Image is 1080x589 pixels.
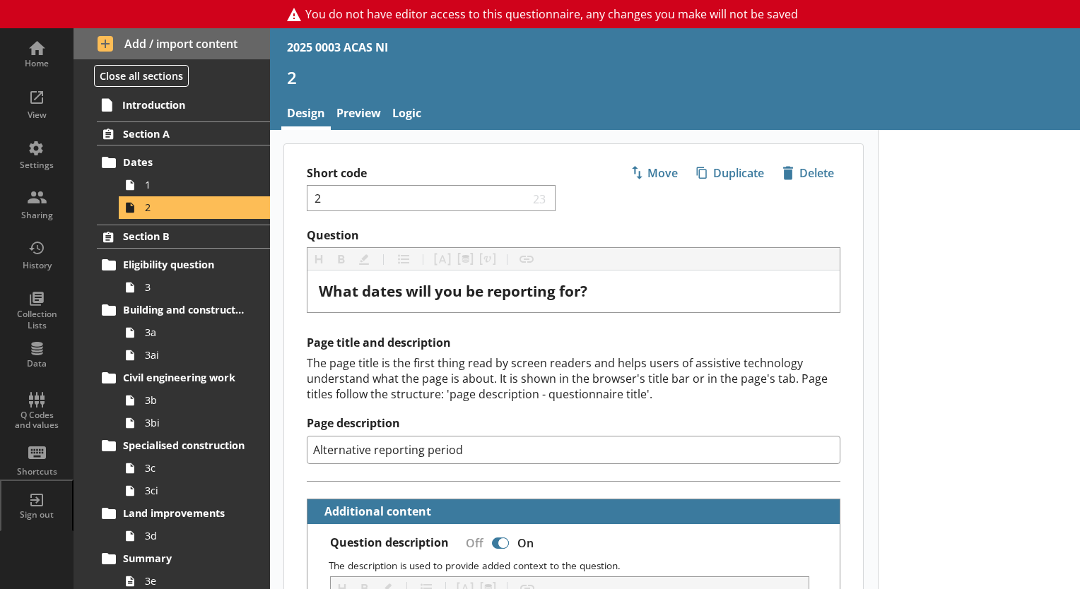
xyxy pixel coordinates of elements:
[119,276,270,299] a: 3
[145,484,251,497] span: 3ci
[12,109,61,121] div: View
[123,439,245,452] span: Specialised construction
[94,65,189,87] button: Close all sections
[454,530,489,555] div: Off
[97,547,270,570] a: Summary
[123,552,245,565] span: Summary
[119,174,270,196] a: 1
[103,434,270,502] li: Specialised construction3c3ci
[776,161,840,185] button: Delete
[98,36,247,52] span: Add / import content
[287,66,1063,88] h1: 2
[97,121,270,145] a: Section A
[119,321,270,344] a: 3a
[145,529,251,542] span: 3d
[119,389,270,412] a: 3b
[331,100,387,130] a: Preview
[329,559,829,572] p: The description is used to provide added context to the question.
[12,466,61,477] div: Shortcuts
[103,254,270,299] li: Eligibility question3
[307,416,840,431] label: Page description
[97,367,270,389] a: Civil engineering work
[145,178,251,191] span: 1
[307,355,840,402] div: The page title is the first thing read by screen readers and helps users of assistive technology ...
[145,416,251,429] span: 3bi
[691,162,770,184] span: Duplicate
[145,393,251,407] span: 3b
[74,121,270,218] li: Section ADates12
[119,457,270,480] a: 3c
[319,281,587,301] span: What dates will you be reporting for?
[97,254,270,276] a: Eligibility question
[281,100,331,130] a: Design
[123,230,245,243] span: Section B
[122,98,245,112] span: Introduction
[145,574,251,588] span: 3e
[777,162,840,184] span: Delete
[12,358,61,369] div: Data
[74,28,270,59] button: Add / import content
[119,412,270,434] a: 3bi
[123,506,245,520] span: Land improvements
[103,151,270,219] li: Dates12
[287,40,388,55] div: 2025 0003 ACAS NI
[319,282,828,301] div: Question
[12,210,61,221] div: Sharing
[387,100,427,130] a: Logic
[103,299,270,367] li: Building and construction3a3ai
[145,280,251,294] span: 3
[123,258,245,271] span: Eligibility question
[145,201,251,214] span: 2
[307,166,574,181] label: Short code
[330,535,449,550] label: Question description
[12,160,61,171] div: Settings
[307,228,840,243] label: Question
[145,326,251,339] span: 3a
[123,303,245,316] span: Building and construction
[12,58,61,69] div: Home
[119,344,270,367] a: 3ai
[690,161,770,185] button: Duplicate
[313,499,434,524] button: Additional content
[307,335,840,350] h2: Page title and description
[119,525,270,547] a: 3d
[625,162,683,184] span: Move
[145,348,251,362] span: 3ai
[97,299,270,321] a: Building and construction
[97,434,270,457] a: Specialised construction
[103,367,270,434] li: Civil engineering work3b3bi
[624,161,684,185] button: Move
[119,196,270,219] a: 2
[97,151,270,174] a: Dates
[119,480,270,502] a: 3ci
[123,155,245,169] span: Dates
[530,191,550,205] span: 23
[123,371,245,384] span: Civil engineering work
[12,309,61,331] div: Collection Lists
[12,260,61,271] div: History
[512,530,545,555] div: On
[12,410,61,431] div: Q Codes and values
[145,461,251,475] span: 3c
[97,502,270,525] a: Land improvements
[12,509,61,520] div: Sign out
[123,127,245,141] span: Section A
[103,502,270,547] li: Land improvements3d
[96,93,270,116] a: Introduction
[97,225,270,249] a: Section B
